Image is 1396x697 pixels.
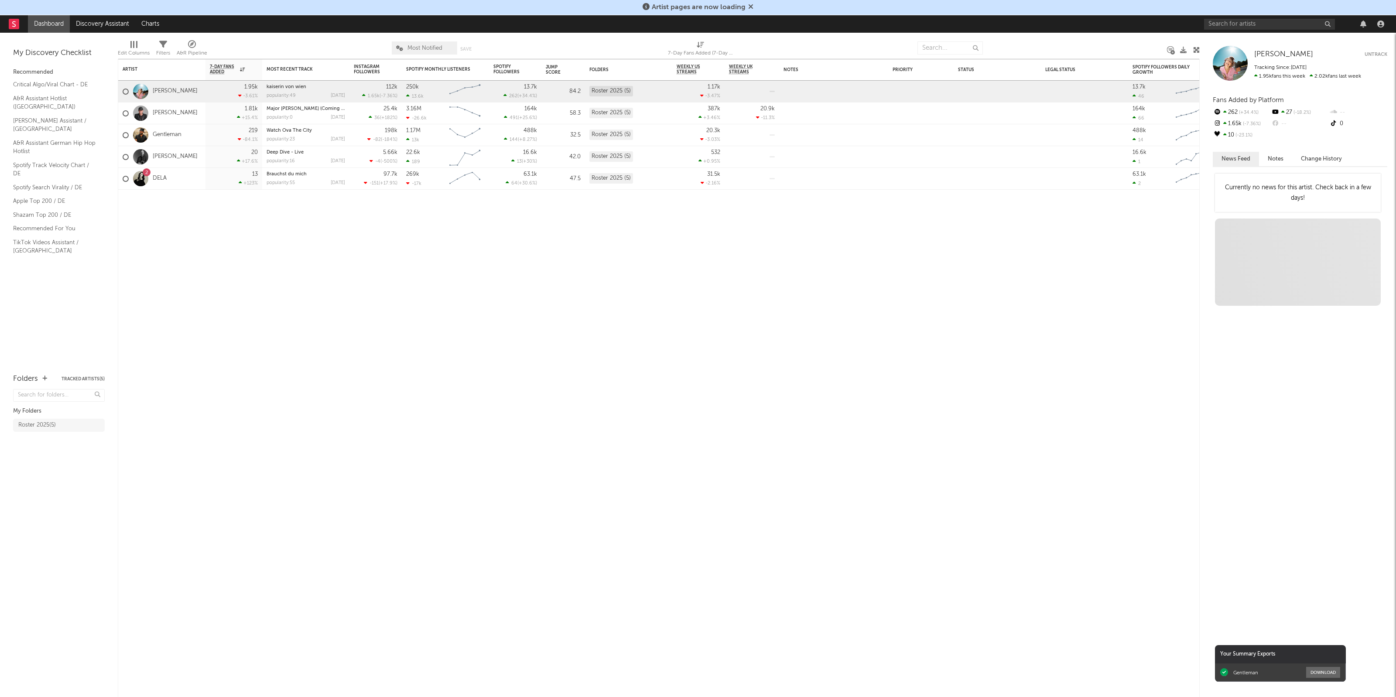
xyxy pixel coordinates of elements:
a: [PERSON_NAME] Assistant / [GEOGRAPHIC_DATA] [13,116,96,134]
button: Untrack [1365,50,1387,59]
div: [DATE] [331,181,345,185]
div: popularity: 0 [267,115,293,120]
div: 63.1k [1133,171,1146,177]
div: -84.1 % [238,137,258,142]
div: -2.16 % [701,180,720,186]
input: Search for folders... [13,389,105,402]
span: -184 % [382,137,396,142]
div: +17.6 % [237,158,258,164]
svg: Chart title [1172,81,1211,102]
div: Legal Status [1045,67,1102,72]
div: Roster 2025 ( 5 ) [18,420,56,430]
div: 13.7k [524,84,537,90]
div: Roster 2025 (5) [589,86,633,96]
span: +30 % [523,159,536,164]
div: Roster 2025 (5) [589,151,633,162]
div: 532 [711,150,720,155]
a: Dashboard [28,15,70,33]
span: +30.6 % [519,181,536,186]
div: 16.6k [1133,150,1146,155]
div: Spotify Followers [493,64,524,75]
span: Fans Added by Platform [1213,97,1284,103]
div: Major Tom (Coming Home) - Tiësto Extended Remix [267,106,345,111]
input: Search for artists [1204,19,1335,30]
svg: Chart title [445,102,485,124]
div: ( ) [369,115,397,120]
div: 13.7k [1133,84,1146,90]
div: [DATE] [331,159,345,164]
div: ( ) [364,180,397,186]
button: Notes [1259,152,1292,166]
div: 25.4k [383,106,397,112]
a: DELA [153,175,167,182]
div: popularity: 49 [267,93,296,98]
div: Edit Columns [118,48,150,58]
span: -151 [370,181,379,186]
div: 20.3k [706,128,720,133]
div: 164k [524,106,537,112]
a: Gentleman [153,131,181,139]
div: ( ) [367,137,397,142]
div: 20 [251,150,258,155]
div: 1.81k [245,106,258,112]
a: Critical Algo/Viral Chart - DE [13,80,96,89]
div: Roster 2025 (5) [589,130,633,140]
div: My Folders [13,406,105,417]
span: +182 % [381,116,396,120]
div: Notes [784,67,871,72]
span: +25.6 % [519,116,536,120]
div: Brauchst du mich [267,172,345,177]
div: -17k [406,181,421,186]
div: -3.03 % [700,137,720,142]
div: Most Recent Track [267,67,332,72]
div: 31.5k [707,171,720,177]
span: Dismiss [748,4,753,11]
div: Status [958,67,1015,72]
button: Save [460,47,472,51]
div: [DATE] [331,93,345,98]
span: +17.9 % [380,181,396,186]
div: -11.3 % [756,115,775,120]
a: [PERSON_NAME] [153,88,198,95]
div: 13.6k [406,93,424,99]
div: 1.17M [406,128,421,133]
div: A&R Pipeline [177,48,207,58]
div: -26.6k [406,115,427,121]
div: 1 [1133,159,1140,164]
span: 13 [517,159,522,164]
div: 112k [386,84,397,90]
a: Discovery Assistant [70,15,135,33]
span: Most Notified [407,45,442,51]
div: 58.3 [546,108,581,119]
svg: Chart title [445,81,485,102]
div: ( ) [503,93,537,99]
a: [PERSON_NAME] [153,153,198,161]
button: Change History [1292,152,1351,166]
div: -3.47 % [700,93,720,99]
span: -7.36 % [1242,122,1261,126]
span: [PERSON_NAME] [1254,51,1313,58]
span: Weekly US Streams [677,64,707,75]
div: 488k [523,128,537,133]
svg: Chart title [445,168,485,190]
div: 198k [385,128,397,133]
span: 7-Day Fans Added [210,64,238,75]
div: 42.0 [546,152,581,162]
span: -23.1 % [1234,133,1252,138]
a: Major [PERSON_NAME] (Coming Home) - [PERSON_NAME] Extended Remix [267,106,437,111]
svg: Chart title [1172,146,1211,168]
div: Watch Ova The City [267,128,345,133]
div: 22.6k [406,150,420,155]
div: 13 [252,171,258,177]
div: kaiserin von wien [267,85,345,89]
div: 84.2 [546,86,581,97]
div: 7-Day Fans Added (7-Day Fans Added) [668,37,733,62]
div: 250k [406,84,419,90]
a: Watch Ova The City [267,128,312,133]
div: [DATE] [331,115,345,120]
span: Tracking Since: [DATE] [1254,65,1307,70]
a: [PERSON_NAME] [1254,50,1313,59]
div: 46 [1133,93,1144,99]
div: 10 [1213,130,1271,141]
div: 1.65k [1213,118,1271,130]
